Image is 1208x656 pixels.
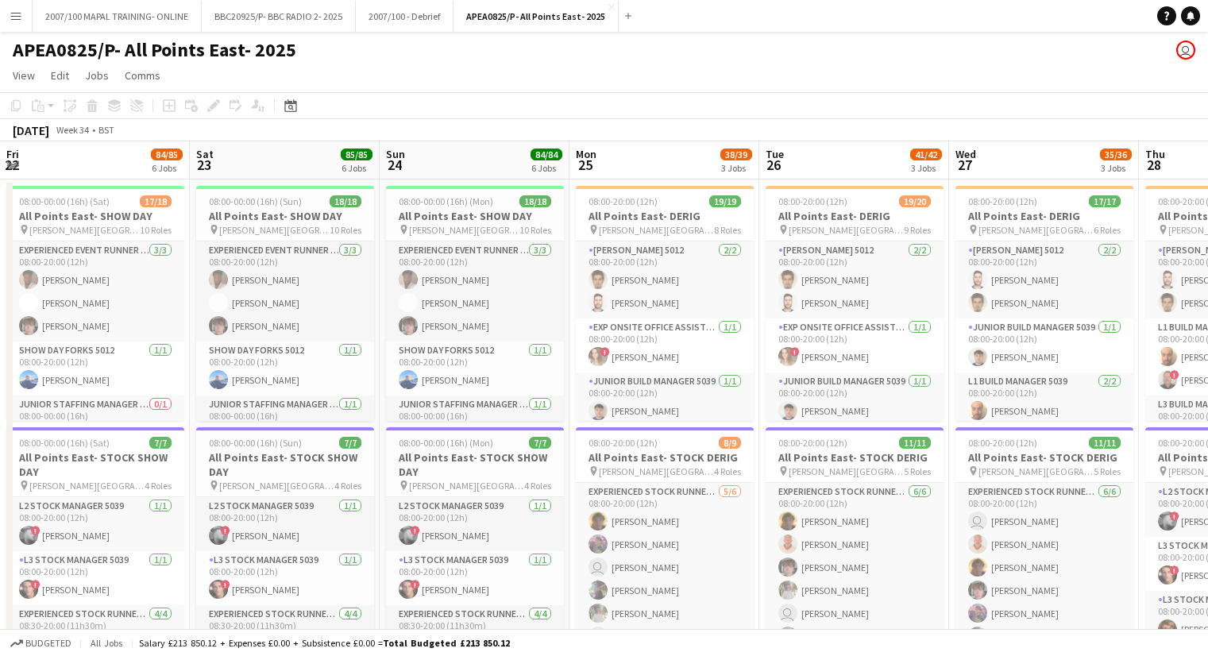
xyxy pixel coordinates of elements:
span: 38/39 [720,149,752,160]
span: Thu [1145,147,1165,161]
div: Salary £213 850.12 + Expenses £0.00 + Subsistence £0.00 = [139,637,510,649]
app-card-role: Experienced Event Runner 50123/308:00-20:00 (12h)[PERSON_NAME][PERSON_NAME][PERSON_NAME] [386,241,564,342]
span: ! [1170,565,1179,575]
span: 19/19 [709,195,741,207]
div: BST [98,124,114,136]
app-job-card: 08:00-00:00 (16h) (Sun)18/18All Points East- SHOW DAY [PERSON_NAME][GEOGRAPHIC_DATA]10 RolesExper... [196,186,374,421]
span: ! [411,580,420,589]
span: 41/42 [910,149,942,160]
span: 17/17 [1089,195,1121,207]
span: [PERSON_NAME][GEOGRAPHIC_DATA] [409,480,524,492]
app-card-role: [PERSON_NAME] 50122/208:00-20:00 (12h)[PERSON_NAME][PERSON_NAME] [955,241,1133,318]
app-job-card: 08:00-20:00 (12h)19/20All Points East- DERIG [PERSON_NAME][GEOGRAPHIC_DATA]9 Roles[PERSON_NAME] 5... [766,186,944,421]
app-card-role: Junior Build Manager 50391/108:00-20:00 (12h)[PERSON_NAME] [766,372,944,426]
span: 23 [194,156,214,174]
span: [PERSON_NAME][GEOGRAPHIC_DATA] [29,224,140,236]
span: 10 Roles [519,224,551,236]
app-card-role: Junior Build Manager 50391/108:00-20:00 (12h)[PERSON_NAME] [955,318,1133,372]
app-card-role: Junior Staffing Manager 50390/108:00-00:00 (16h) [6,396,184,450]
span: 08:00-00:00 (16h) (Sun) [209,437,302,449]
h3: All Points East- STOCK SHOW DAY [6,450,184,479]
app-card-role: Exp Onsite Office Assistant 50121/108:00-20:00 (12h)![PERSON_NAME] [576,318,754,372]
h3: All Points East- DERIG [766,209,944,223]
app-card-role: Junior Staffing Manager 50391/108:00-00:00 (16h) [196,396,374,450]
span: 4 Roles [334,480,361,492]
span: [PERSON_NAME][GEOGRAPHIC_DATA] [789,465,904,477]
span: ! [600,347,610,357]
span: Week 34 [52,124,92,136]
span: [PERSON_NAME][GEOGRAPHIC_DATA] [29,480,145,492]
span: 08:00-00:00 (16h) (Mon) [399,437,493,449]
app-job-card: 08:00-00:00 (16h) (Mon)18/18All Points East- SHOW DAY [PERSON_NAME][GEOGRAPHIC_DATA]10 RolesExper... [386,186,564,421]
span: 08:00-20:00 (12h) [589,195,658,207]
span: 10 Roles [140,224,172,236]
app-card-role: Show Day Forks 50121/108:00-20:00 (12h)[PERSON_NAME] [6,342,184,396]
span: [PERSON_NAME][GEOGRAPHIC_DATA] [219,224,330,236]
span: 4 Roles [524,480,551,492]
span: 25 [573,156,596,174]
span: Mon [576,147,596,161]
app-card-role: L1 Build Manager 50392/208:00-20:00 (12h)[PERSON_NAME] [955,372,1133,450]
span: 84/85 [151,149,183,160]
button: APEA0825/P- All Points East- 2025 [453,1,619,32]
span: View [13,68,35,83]
span: Sun [386,147,405,161]
span: 24 [384,156,405,174]
button: 2007/100 MAPAL TRAINING- ONLINE [33,1,202,32]
div: 3 Jobs [721,162,751,174]
span: 08:00-00:00 (16h) (Sun) [209,195,302,207]
app-job-card: 08:00-20:00 (12h)19/19All Points East- DERIG [PERSON_NAME][GEOGRAPHIC_DATA]8 Roles[PERSON_NAME] 5... [576,186,754,421]
span: [PERSON_NAME][GEOGRAPHIC_DATA] [219,480,334,492]
div: 3 Jobs [1101,162,1131,174]
a: View [6,65,41,86]
span: Wed [955,147,976,161]
span: Total Budgeted £213 850.12 [383,637,510,649]
span: 8/9 [719,437,741,449]
span: 26 [763,156,784,174]
button: Budgeted [8,635,74,652]
h3: All Points East- STOCK SHOW DAY [196,450,374,479]
span: 7/7 [149,437,172,449]
h3: All Points East- DERIG [955,209,1133,223]
app-card-role: [PERSON_NAME] 50122/208:00-20:00 (12h)[PERSON_NAME][PERSON_NAME] [766,241,944,318]
span: 7/7 [339,437,361,449]
span: 08:00-20:00 (12h) [968,195,1037,207]
app-card-role: L2 Stock Manager 50391/108:00-20:00 (12h)![PERSON_NAME] [386,497,564,551]
span: 35/36 [1100,149,1132,160]
span: ! [1170,511,1179,521]
span: [PERSON_NAME][GEOGRAPHIC_DATA] [599,465,714,477]
span: Tue [766,147,784,161]
span: 4 Roles [714,465,741,477]
app-card-role: L2 Stock Manager 50391/108:00-20:00 (12h)![PERSON_NAME] [196,497,374,551]
span: [PERSON_NAME][GEOGRAPHIC_DATA] [978,224,1094,236]
app-user-avatar: Grace Shorten [1176,41,1195,60]
app-card-role: Experienced Event Runner 50123/308:00-20:00 (12h)[PERSON_NAME][PERSON_NAME][PERSON_NAME] [6,241,184,342]
app-card-role: Show Day Forks 50121/108:00-20:00 (12h)[PERSON_NAME] [196,342,374,396]
span: ! [31,526,41,535]
app-card-role: L2 Stock Manager 50391/108:00-20:00 (12h)![PERSON_NAME] [6,497,184,551]
span: 17/18 [140,195,172,207]
app-card-role: Exp Onsite Office Assistant 50121/108:00-20:00 (12h)![PERSON_NAME] [766,318,944,372]
span: 7/7 [529,437,551,449]
span: ! [221,580,230,589]
div: 6 Jobs [152,162,182,174]
span: 18/18 [519,195,551,207]
span: ! [790,347,800,357]
h3: All Points East- DERIG [576,209,754,223]
span: ! [31,580,41,589]
app-job-card: 08:00-00:00 (16h) (Sat)17/18All Points East- SHOW DAY [PERSON_NAME][GEOGRAPHIC_DATA]10 RolesExper... [6,186,184,421]
h3: All Points East- SHOW DAY [196,209,374,223]
span: Sat [196,147,214,161]
span: 5 Roles [1094,465,1121,477]
span: 8 Roles [714,224,741,236]
span: 22 [4,156,19,174]
span: 08:00-00:00 (16h) (Mon) [399,195,493,207]
h1: APEA0825/P- All Points East- 2025 [13,38,296,62]
app-card-role: [PERSON_NAME] 50122/208:00-20:00 (12h)[PERSON_NAME][PERSON_NAME] [576,241,754,318]
h3: All Points East- SHOW DAY [6,209,184,223]
h3: All Points East- STOCK DERIG [955,450,1133,465]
